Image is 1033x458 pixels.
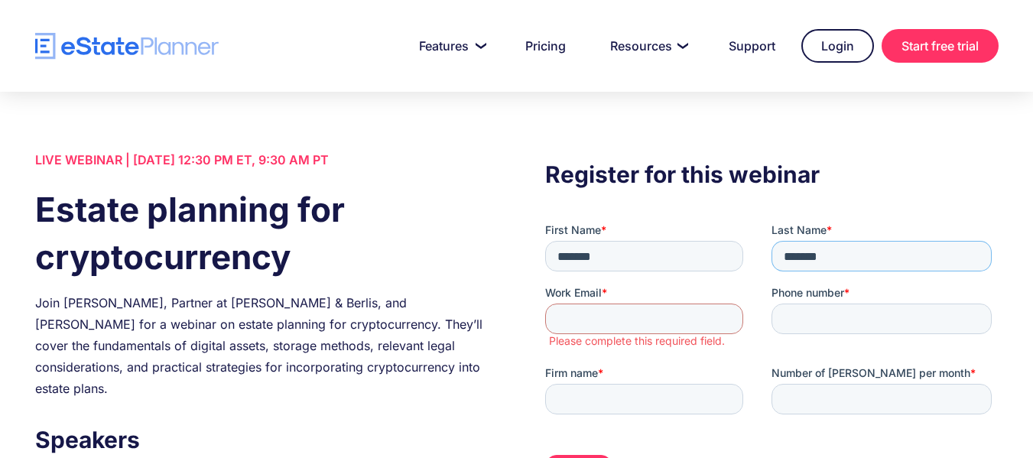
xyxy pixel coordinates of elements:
h3: Speakers [35,422,488,457]
a: Support [710,31,794,61]
a: Resources [592,31,703,61]
a: Login [801,29,874,63]
h3: Register for this webinar [545,157,998,192]
a: Start free trial [882,29,999,63]
div: LIVE WEBINAR | [DATE] 12:30 PM ET, 9:30 AM PT [35,149,488,171]
a: Features [401,31,499,61]
a: Pricing [507,31,584,61]
h1: Estate planning for cryptocurrency [35,186,488,281]
div: Join [PERSON_NAME], Partner at [PERSON_NAME] & Berlis, and [PERSON_NAME] for a webinar on estate ... [35,292,488,399]
a: home [35,33,219,60]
